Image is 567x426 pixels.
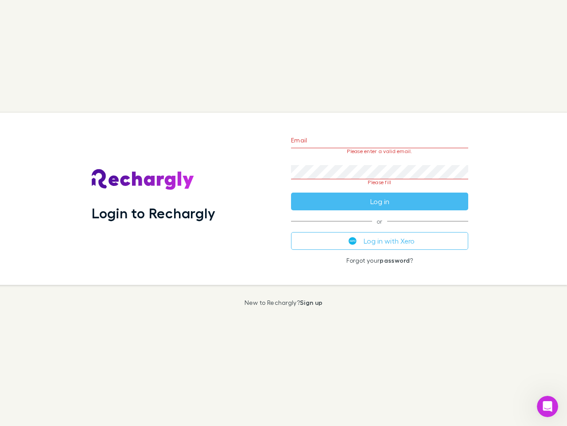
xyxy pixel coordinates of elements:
[349,237,357,245] img: Xero's logo
[92,205,215,221] h1: Login to Rechargly
[291,232,468,250] button: Log in with Xero
[380,256,410,264] a: password
[291,193,468,210] button: Log in
[291,179,468,185] p: Please fill
[92,169,194,190] img: Rechargly's Logo
[537,396,558,417] iframe: Intercom live chat
[245,299,323,306] p: New to Rechargly?
[291,148,468,154] p: Please enter a valid email.
[300,299,322,306] a: Sign up
[291,257,468,264] p: Forgot your ?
